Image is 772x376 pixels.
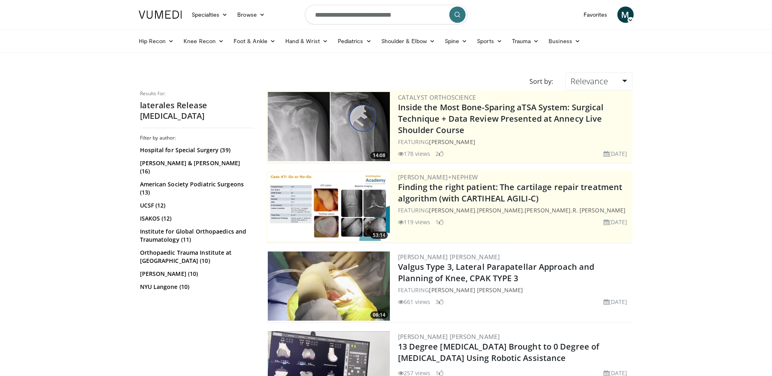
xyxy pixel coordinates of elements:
a: [PERSON_NAME] [429,138,475,146]
p: Results for: [140,90,254,97]
a: Shoulder & Elbow [376,33,440,49]
a: [PERSON_NAME]+Nephew [398,173,478,181]
a: Catalyst OrthoScience [398,93,476,101]
a: Knee Recon [179,33,229,49]
a: Trauma [507,33,544,49]
a: [PERSON_NAME] [PERSON_NAME] [429,286,523,294]
a: 06:14 [268,251,390,321]
a: NYU Langone (10) [140,283,252,291]
a: Sports [472,33,507,49]
a: [PERSON_NAME] [429,206,475,214]
a: Hand & Wrist [280,33,333,49]
li: 119 views [398,218,431,226]
span: 53:14 [370,232,388,239]
a: Hip Recon [134,33,179,49]
img: 9f15458b-d013-4cfd-976d-a83a3859932f.300x170_q85_crop-smart_upscale.jpg [268,92,390,161]
a: ISAKOS (12) [140,214,252,223]
a: [PERSON_NAME] [477,206,523,214]
span: 06:14 [370,311,388,319]
a: Business [544,33,585,49]
a: [PERSON_NAME] (10) [140,270,252,278]
a: Favorites [579,7,612,23]
a: 13 Degree [MEDICAL_DATA] Brought to 0 Degree of [MEDICAL_DATA] Using Robotic Assistance [398,341,599,363]
li: 661 views [398,297,431,306]
a: [PERSON_NAME] [PERSON_NAME] [398,332,500,341]
a: R. [PERSON_NAME] [573,206,626,214]
a: Orthopaedic Trauma Institute at [GEOGRAPHIC_DATA] (10) [140,249,252,265]
a: [PERSON_NAME] [PERSON_NAME] [398,253,500,261]
a: Relevance [565,72,632,90]
span: 14:08 [370,152,388,159]
li: 1 [435,218,444,226]
input: Search topics, interventions [305,5,468,24]
li: [DATE] [604,218,628,226]
a: Spine [440,33,472,49]
a: Pediatrics [333,33,376,49]
a: UCSF (12) [140,201,252,210]
a: Foot & Ankle [229,33,280,49]
a: [PERSON_NAME] [525,206,571,214]
div: FEATURING , , , [398,206,631,214]
li: 178 views [398,149,431,158]
a: 53:14 [268,172,390,241]
span: Relevance [571,76,608,87]
a: Specialties [187,7,233,23]
a: American Society Podiatric Surgeons (13) [140,180,252,197]
li: [DATE] [604,297,628,306]
li: 3 [435,297,444,306]
h2: laterales Release [MEDICAL_DATA] [140,100,254,121]
a: Hospital for Special Surgery (39) [140,146,252,154]
a: [PERSON_NAME] & [PERSON_NAME] (16) [140,159,252,175]
a: Finding the right patient: The cartilage repair treatment algorithm (with CARTIHEAL AGILI-C) [398,181,623,204]
div: Sort by: [523,72,559,90]
div: FEATURING [398,138,631,146]
a: Browse [232,7,270,23]
img: e0e11e79-22c3-426b-b8cb-9aa531e647cc.300x170_q85_crop-smart_upscale.jpg [268,251,390,321]
a: M [617,7,634,23]
li: 2 [435,149,444,158]
a: Inside the Most Bone-Sparing aTSA System: Surgical Technique + Data Review Presented at Annecy Li... [398,102,604,136]
img: 2894c166-06ea-43da-b75e-3312627dae3b.300x170_q85_crop-smart_upscale.jpg [268,172,390,241]
a: 14:08 [268,92,390,161]
h3: Filter by author: [140,135,254,141]
img: VuMedi Logo [139,11,182,19]
li: [DATE] [604,149,628,158]
a: Valgus Type 3, Lateral Parapatellar Approach and Planning of Knee, CPAK TYPE 3 [398,261,595,284]
div: FEATURING [398,286,631,294]
a: Institute for Global Orthopaedics and Traumatology (11) [140,227,252,244]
